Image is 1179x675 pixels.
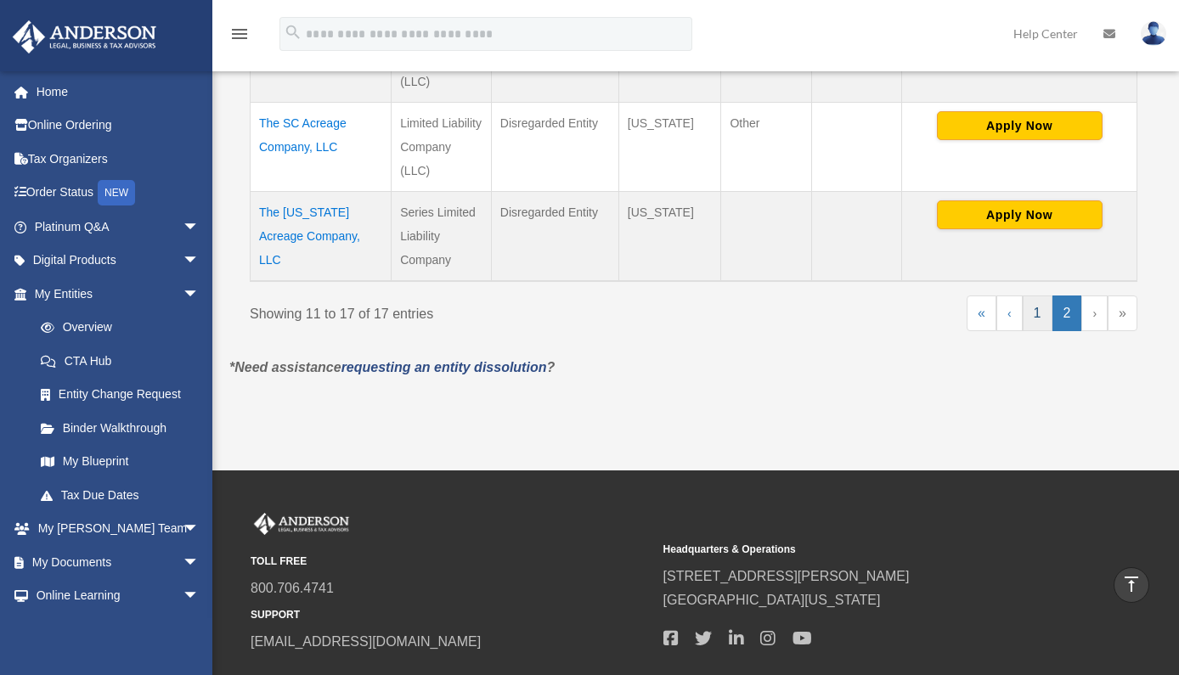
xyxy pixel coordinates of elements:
small: Headquarters & Operations [663,541,1064,559]
img: Anderson Advisors Platinum Portal [251,513,353,535]
i: menu [229,24,250,44]
td: [US_STATE] [618,102,721,191]
div: NEW [98,180,135,205]
a: requesting an entity dissolution [341,360,547,374]
a: [STREET_ADDRESS][PERSON_NAME] [663,569,910,583]
span: arrow_drop_down [183,210,217,245]
a: vertical_align_top [1114,567,1149,603]
span: arrow_drop_down [183,512,217,547]
span: arrow_drop_down [183,545,217,580]
button: Apply Now [937,200,1103,229]
td: Disregarded Entity [491,191,618,281]
td: Series Limited Liability Company [392,191,492,281]
td: Limited Liability Company (LLC) [392,102,492,191]
i: vertical_align_top [1121,574,1142,594]
span: arrow_drop_down [183,244,217,278]
a: 800.706.4741 [251,581,334,595]
a: Previous [996,295,1023,331]
a: Home [12,75,225,109]
a: Overview [24,311,208,345]
td: The SC Acreage Company, LLC [251,102,392,191]
img: Anderson Advisors Platinum Portal [8,20,161,53]
a: Order StatusNEW [12,176,225,211]
span: arrow_drop_down [183,612,217,647]
span: arrow_drop_down [183,579,217,614]
a: Last [1108,295,1137,331]
a: Billingarrow_drop_down [12,612,225,646]
a: My [PERSON_NAME] Teamarrow_drop_down [12,512,225,546]
em: *Need assistance ? [229,360,555,374]
a: menu [229,30,250,44]
i: search [284,23,302,42]
a: 2 [1052,295,1082,331]
a: First [967,295,996,331]
a: [GEOGRAPHIC_DATA][US_STATE] [663,593,881,607]
a: Tax Due Dates [24,478,217,512]
a: Next [1081,295,1108,331]
a: Online Learningarrow_drop_down [12,579,225,613]
a: Entity Change Request [24,378,217,412]
small: TOLL FREE [251,553,652,571]
a: CTA Hub [24,344,217,378]
a: Digital Productsarrow_drop_down [12,244,225,278]
td: Other [721,102,811,191]
td: The [US_STATE] Acreage Company, LLC [251,191,392,281]
a: Tax Organizers [12,142,225,176]
div: Showing 11 to 17 of 17 entries [250,295,681,326]
a: 1 [1023,295,1052,331]
td: [US_STATE] [618,191,721,281]
span: arrow_drop_down [183,277,217,312]
a: Platinum Q&Aarrow_drop_down [12,210,225,244]
a: My Blueprint [24,445,217,479]
button: Apply Now [937,111,1103,140]
a: Binder Walkthrough [24,411,217,445]
small: SUPPORT [251,606,652,624]
a: My Entitiesarrow_drop_down [12,277,217,311]
a: Online Ordering [12,109,225,143]
img: User Pic [1141,21,1166,46]
a: My Documentsarrow_drop_down [12,545,225,579]
a: [EMAIL_ADDRESS][DOMAIN_NAME] [251,634,481,649]
td: Disregarded Entity [491,102,618,191]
